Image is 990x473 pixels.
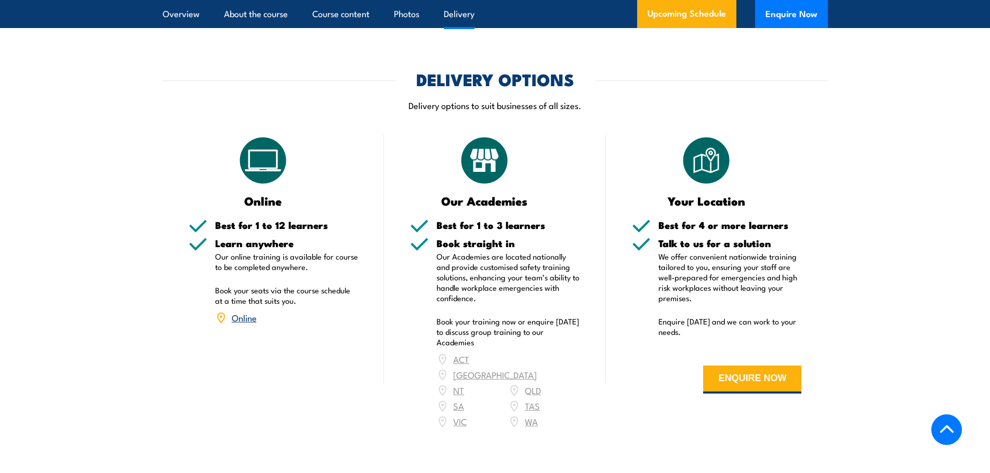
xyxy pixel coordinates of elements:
[437,238,580,248] h5: Book straight in
[437,220,580,230] h5: Best for 1 to 3 learners
[215,285,359,306] p: Book your seats via the course schedule at a time that suits you.
[416,72,574,86] h2: DELIVERY OPTIONS
[437,316,580,347] p: Book your training now or enquire [DATE] to discuss group training to our Academies
[632,195,781,207] h3: Your Location
[215,220,359,230] h5: Best for 1 to 12 learners
[232,311,257,323] a: Online
[658,238,802,248] h5: Talk to us for a solution
[658,251,802,303] p: We offer convenient nationwide training tailored to you, ensuring your staff are well-prepared fo...
[215,238,359,248] h5: Learn anywhere
[163,99,828,111] p: Delivery options to suit businesses of all sizes.
[658,220,802,230] h5: Best for 4 or more learners
[410,195,559,207] h3: Our Academies
[215,251,359,272] p: Our online training is available for course to be completed anywhere.
[437,251,580,303] p: Our Academies are located nationally and provide customised safety training solutions, enhancing ...
[658,316,802,337] p: Enquire [DATE] and we can work to your needs.
[189,195,338,207] h3: Online
[703,366,801,394] button: ENQUIRE NOW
